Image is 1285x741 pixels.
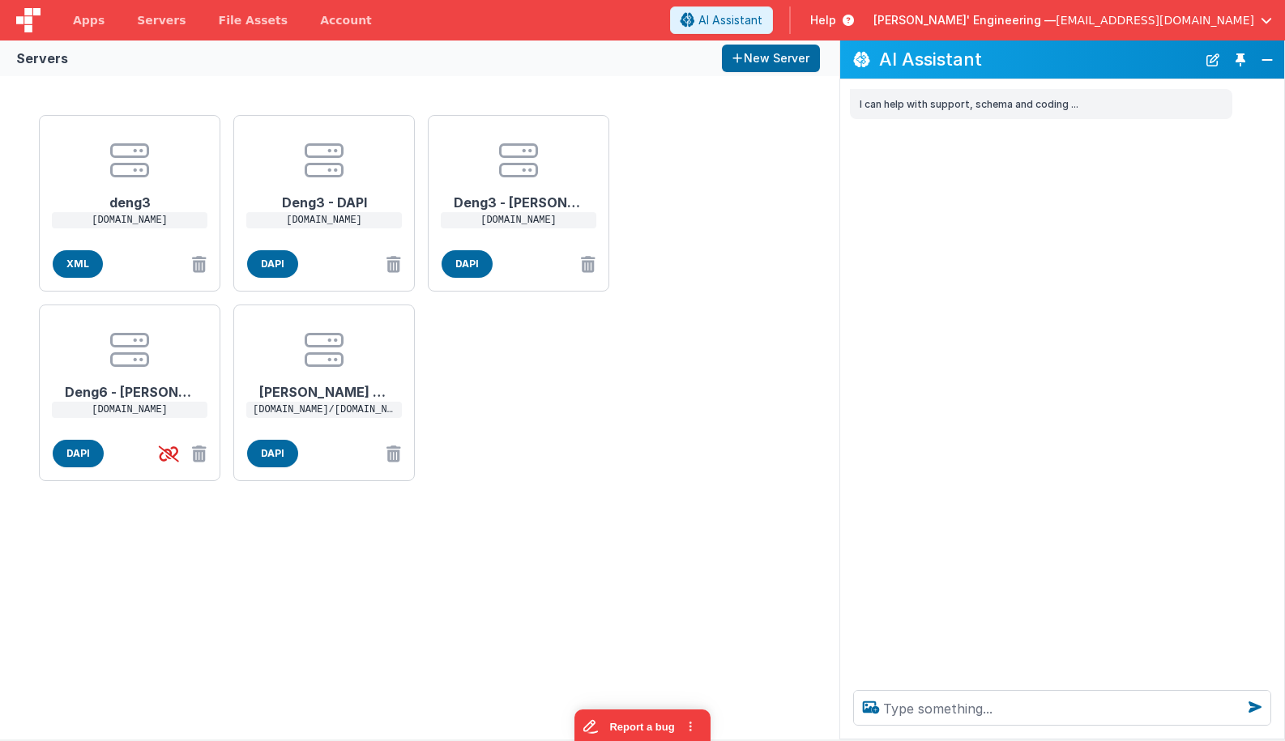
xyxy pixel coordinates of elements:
button: New Chat [1202,49,1224,71]
button: Close [1257,49,1278,71]
span: AI Assistant [698,12,762,28]
span: Help [810,12,836,28]
p: I can help with support, schema and coding ... [860,96,1223,113]
button: [PERSON_NAME]' Engineering — [EMAIL_ADDRESS][DOMAIN_NAME] [873,12,1272,28]
p: [DOMAIN_NAME] [52,402,207,418]
h1: Deng3 - [PERSON_NAME] [454,180,583,212]
p: [DOMAIN_NAME]/[DOMAIN_NAME] [246,402,402,418]
button: AI Assistant [670,6,773,34]
span: File Assets [219,12,288,28]
span: [PERSON_NAME]' Engineering — [873,12,1056,28]
span: Apps [73,12,105,28]
h1: [PERSON_NAME] Proxy [259,369,389,402]
span: [EMAIL_ADDRESS][DOMAIN_NAME] [1056,12,1254,28]
span: Servers [137,12,186,28]
h1: Deng6 - [PERSON_NAME] [65,369,194,402]
h1: deng3 [65,180,194,212]
p: [DOMAIN_NAME] [441,212,596,228]
p: [DOMAIN_NAME] [246,212,402,228]
div: Servers [16,49,68,68]
span: DAPI [247,440,298,467]
h1: Deng3 - DAPI [259,180,389,212]
p: [DOMAIN_NAME] [52,212,207,228]
span: XML [53,250,103,278]
span: DAPI [53,440,104,467]
span: DAPI [442,250,493,278]
button: New Server [722,45,820,72]
button: Toggle Pin [1229,49,1252,71]
h2: AI Assistant [879,49,1197,69]
span: DAPI [247,250,298,278]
